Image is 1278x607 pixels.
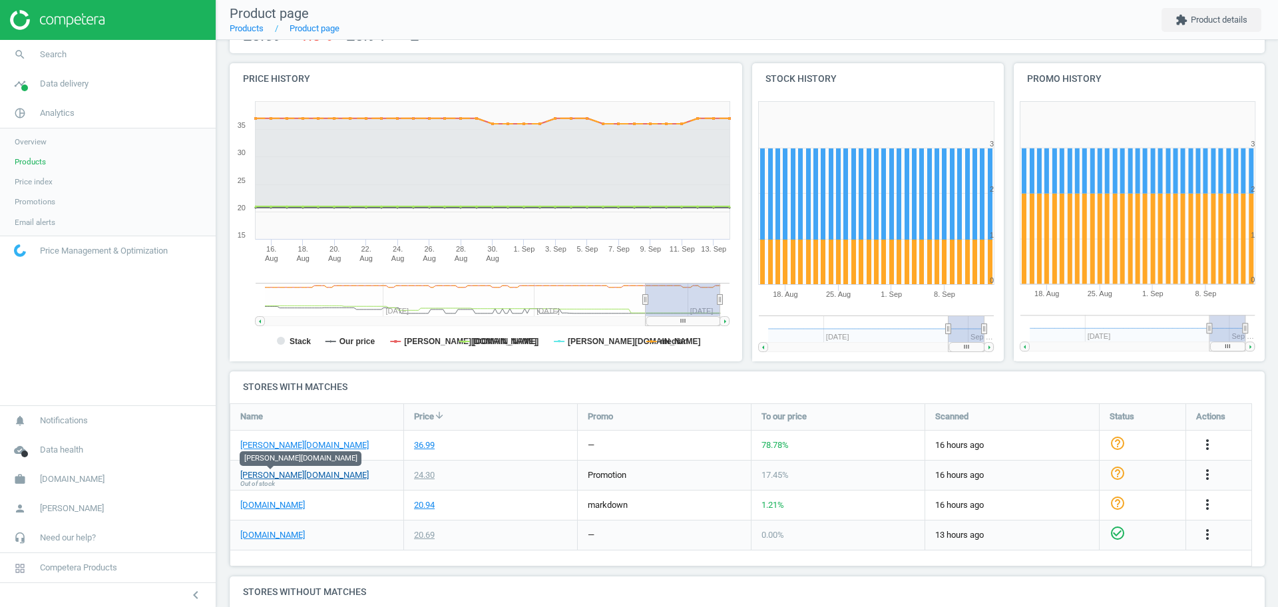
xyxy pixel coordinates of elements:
[576,245,598,253] tspan: 5. Sep
[1199,437,1215,454] button: more_vert
[1014,63,1265,95] h4: Promo history
[7,437,33,463] i: cloud_done
[773,290,797,298] tspan: 18. Aug
[568,337,700,346] tspan: [PERSON_NAME][DOMAIN_NAME]
[404,337,536,346] tspan: [PERSON_NAME][DOMAIN_NAME]
[514,245,535,253] tspan: 1. Sep
[361,245,371,253] tspan: 22.
[240,499,305,511] a: [DOMAIN_NAME]
[391,254,405,262] tspan: Aug
[761,500,784,510] span: 1.21 %
[935,499,1089,511] span: 16 hours ago
[752,63,1004,95] h4: Stock history
[1199,437,1215,453] i: more_vert
[7,467,33,492] i: work
[240,439,369,451] a: [PERSON_NAME][DOMAIN_NAME]
[15,196,55,207] span: Promotions
[240,411,263,423] span: Name
[1251,276,1255,284] text: 0
[1110,435,1126,451] i: help_outline
[40,245,168,257] span: Price Management & Optimization
[588,470,626,480] span: promotion
[434,410,445,421] i: arrow_downward
[230,63,742,95] h4: Price history
[295,26,333,45] span: -1.3 %
[1199,497,1215,512] i: more_vert
[7,496,33,521] i: person
[1199,526,1215,542] i: more_vert
[935,411,968,423] span: Scanned
[414,439,435,451] div: 36.99
[7,101,33,126] i: pie_chart_outlined
[1251,231,1255,239] text: 1
[1195,290,1217,298] tspan: 8. Sep
[240,479,275,489] span: Out of stock
[14,244,26,257] img: wGWNvw8QSZomAAAAABJRU5ErkJggg==
[230,23,264,33] a: Products
[188,587,204,603] i: chevron_left
[230,5,309,21] span: Product page
[1142,290,1164,298] tspan: 1. Sep
[588,500,628,510] span: markdown
[240,469,369,481] a: [PERSON_NAME][DOMAIN_NAME]
[990,276,994,284] text: 0
[486,254,499,262] tspan: Aug
[230,371,1265,403] h4: Stores with matches
[1251,185,1255,193] text: 2
[1110,411,1134,423] span: Status
[456,245,466,253] tspan: 28.
[40,49,67,61] span: Search
[40,562,117,574] span: Competera Products
[238,176,246,184] text: 25
[410,26,419,45] span: 2
[761,411,807,423] span: To our price
[296,254,310,262] tspan: Aug
[935,469,1089,481] span: 16 hours ago
[588,411,613,423] span: Promo
[10,10,105,30] img: ajHJNr6hYgQAAAAASUVORK5CYII=
[40,107,75,119] span: Analytics
[1034,290,1059,298] tspan: 18. Aug
[761,470,789,480] span: 17.45 %
[660,337,688,346] tspan: median
[545,245,566,253] tspan: 3. Sep
[414,411,434,423] span: Price
[990,185,994,193] text: 2
[40,532,96,544] span: Need our help?
[240,451,361,466] div: [PERSON_NAME][DOMAIN_NAME]
[15,176,53,187] span: Price index
[1196,411,1225,423] span: Actions
[238,231,246,239] text: 15
[608,245,630,253] tspan: 7. Sep
[238,204,246,212] text: 20
[15,156,46,167] span: Products
[935,529,1089,541] span: 13 hours ago
[826,290,851,298] tspan: 25. Aug
[1087,290,1112,298] tspan: 25. Aug
[1162,8,1261,32] button: extensionProduct details
[238,148,246,156] text: 30
[290,23,339,33] a: Product page
[970,333,993,341] tspan: Sep …
[15,217,55,228] span: Email alerts
[265,254,278,262] tspan: Aug
[414,469,435,481] div: 24.30
[7,525,33,550] i: headset_mic
[328,254,341,262] tspan: Aug
[15,136,47,147] span: Overview
[1251,140,1255,148] text: 3
[935,439,1089,451] span: 16 hours ago
[701,245,726,253] tspan: 13. Sep
[266,245,276,253] tspan: 16.
[290,337,311,346] tspan: Stack
[40,78,89,90] span: Data delivery
[238,121,246,129] text: 35
[1199,526,1215,544] button: more_vert
[7,408,33,433] i: notifications
[1110,465,1126,481] i: help_outline
[881,290,902,298] tspan: 1. Sep
[990,231,994,239] text: 1
[670,245,695,253] tspan: 11. Sep
[414,529,435,541] div: 20.69
[640,245,661,253] tspan: 9. Sep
